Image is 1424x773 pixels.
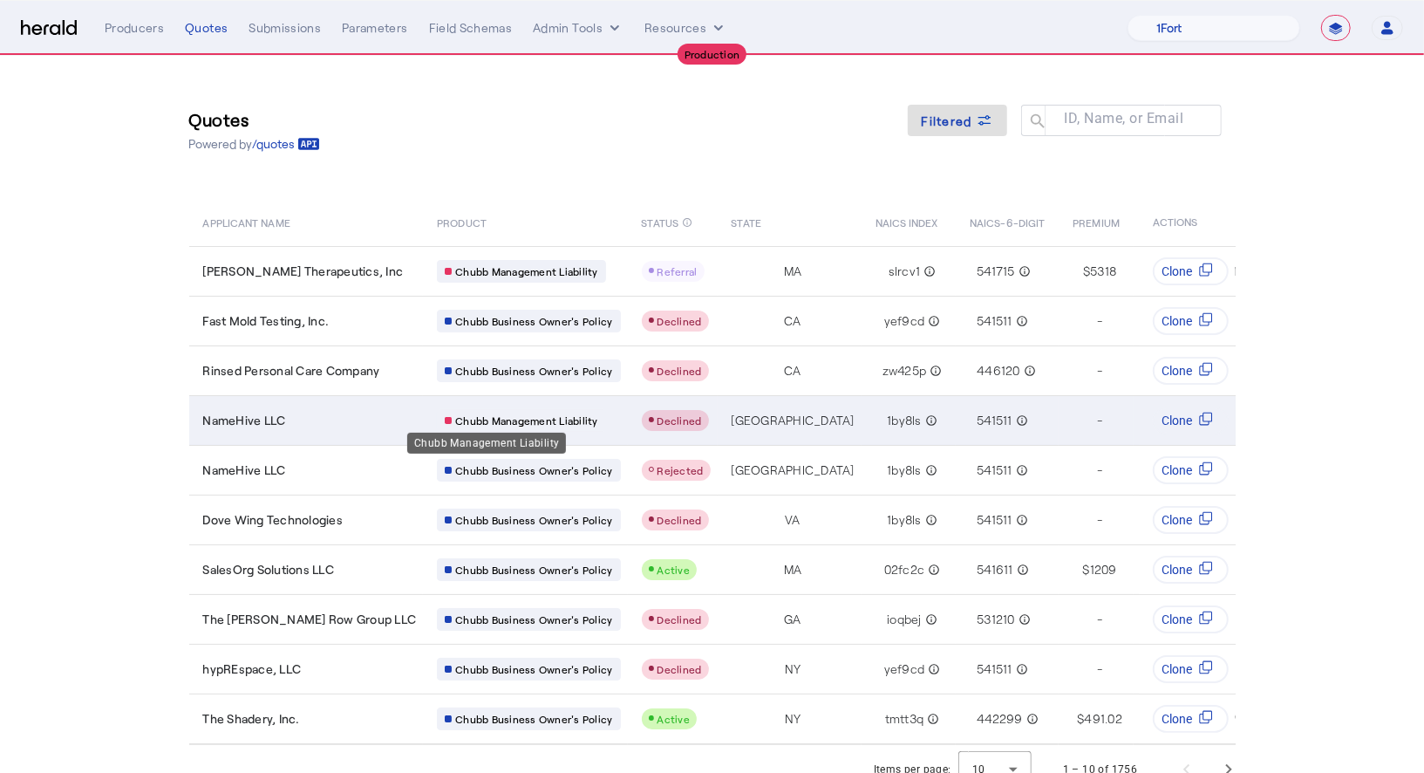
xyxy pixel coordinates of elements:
span: Chubb Business Owner's Policy [455,712,612,726]
span: - [1097,312,1102,330]
span: 541511 [977,660,1012,678]
span: PREMIUM [1073,213,1120,230]
span: Chubb Business Owner's Policy [455,612,612,626]
span: Chubb Business Owner's Policy [455,463,612,477]
button: Resources dropdown menu [644,19,727,37]
span: Rinsed Personal Care Company [203,362,380,380]
span: PRODUCT [437,213,487,230]
span: - [1097,611,1102,628]
span: Clone [1162,412,1192,429]
mat-icon: info_outline [1015,263,1031,280]
span: Dove Wing Technologies [203,511,344,529]
span: CA [784,362,801,380]
span: Clone [1162,462,1192,479]
mat-icon: info_outline [682,213,692,232]
span: hypREspace, LLC [203,660,302,678]
a: /quotes [253,135,320,153]
span: ioqbej [887,611,922,628]
span: Fast Mold Testing, Inc. [203,312,330,330]
span: The [PERSON_NAME] Row Group LLC [203,611,417,628]
span: The Shadery, Inc. [203,710,300,728]
button: Clone [1153,556,1229,584]
button: Clone [1153,257,1229,285]
span: Declined [657,663,702,675]
span: Chubb Business Owner's Policy [455,314,612,328]
span: Declined [657,414,702,427]
div: Quotes [185,19,228,37]
span: 541511 [977,312,1012,330]
button: Filtered [908,105,1007,136]
button: Clone [1153,705,1229,733]
span: [PERSON_NAME] Therapeutics, Inc [203,263,404,280]
span: CA [784,312,801,330]
img: Herald Logo [21,20,77,37]
div: Field Schemas [429,19,513,37]
span: Clone [1162,362,1192,380]
span: VA [785,511,801,529]
div: Parameters [342,19,408,37]
span: NY [785,710,801,728]
span: [GEOGRAPHIC_DATA] [732,462,855,479]
span: Declined [657,613,702,626]
button: Clone [1153,456,1229,484]
span: Chubb Business Owner's Policy [455,364,612,378]
span: 491.02 [1085,710,1123,728]
span: MA [784,263,802,280]
span: - [1097,462,1102,479]
span: Clone [1162,710,1192,728]
mat-icon: info_outline [1012,412,1028,429]
span: 541511 [977,511,1012,529]
span: zw425p [882,362,927,380]
mat-icon: info_outline [922,611,937,628]
mat-icon: info_outline [1023,710,1039,728]
span: Active [657,564,691,576]
th: ACTIONS [1138,197,1236,246]
span: 5318 [1090,263,1116,280]
button: Clone [1153,506,1229,534]
mat-icon: search [1021,112,1051,133]
span: STATE [732,213,761,230]
mat-icon: info_outline [920,263,936,280]
mat-icon: info_outline [924,660,940,678]
div: Producers [105,19,164,37]
p: Powered by [189,135,320,153]
span: Chubb Management Liability [455,264,598,278]
mat-icon: info_outline [1012,660,1028,678]
span: 1209 [1090,561,1117,578]
mat-icon: info_outline [1020,362,1036,380]
span: Declined [657,365,702,377]
span: 442299 [977,710,1023,728]
button: internal dropdown menu [533,19,623,37]
mat-icon: info_outline [922,462,937,479]
span: 541511 [977,462,1012,479]
span: NAICS INDEX [876,213,938,230]
span: Clone [1162,660,1192,678]
span: [GEOGRAPHIC_DATA] [732,412,855,429]
span: tmtt3q [885,710,924,728]
div: Chubb Management Liability [407,433,566,454]
span: - [1097,660,1102,678]
mat-icon: info_outline [923,710,939,728]
span: $ [1077,710,1084,728]
span: Clone [1162,312,1192,330]
span: yef9cd [884,312,925,330]
span: Active [657,713,691,725]
mat-icon: info_outline [1012,312,1028,330]
span: SalesOrg Solutions LLC [203,561,335,578]
mat-icon: info_outline [922,412,937,429]
button: Clone [1153,307,1229,335]
span: $ [1083,561,1090,578]
mat-icon: info_outline [922,511,937,529]
span: Declined [657,514,702,526]
span: - [1097,362,1102,380]
span: Clone [1162,263,1192,280]
span: 446120 [977,362,1020,380]
span: NameHive LLC [203,462,286,479]
span: slrcv1 [889,263,921,280]
h3: Quotes [189,107,320,132]
span: Filtered [922,112,972,130]
mat-icon: info_outline [924,312,940,330]
span: Referral [657,265,698,277]
span: NameHive LLC [203,412,286,429]
span: 1by8ls [887,412,922,429]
